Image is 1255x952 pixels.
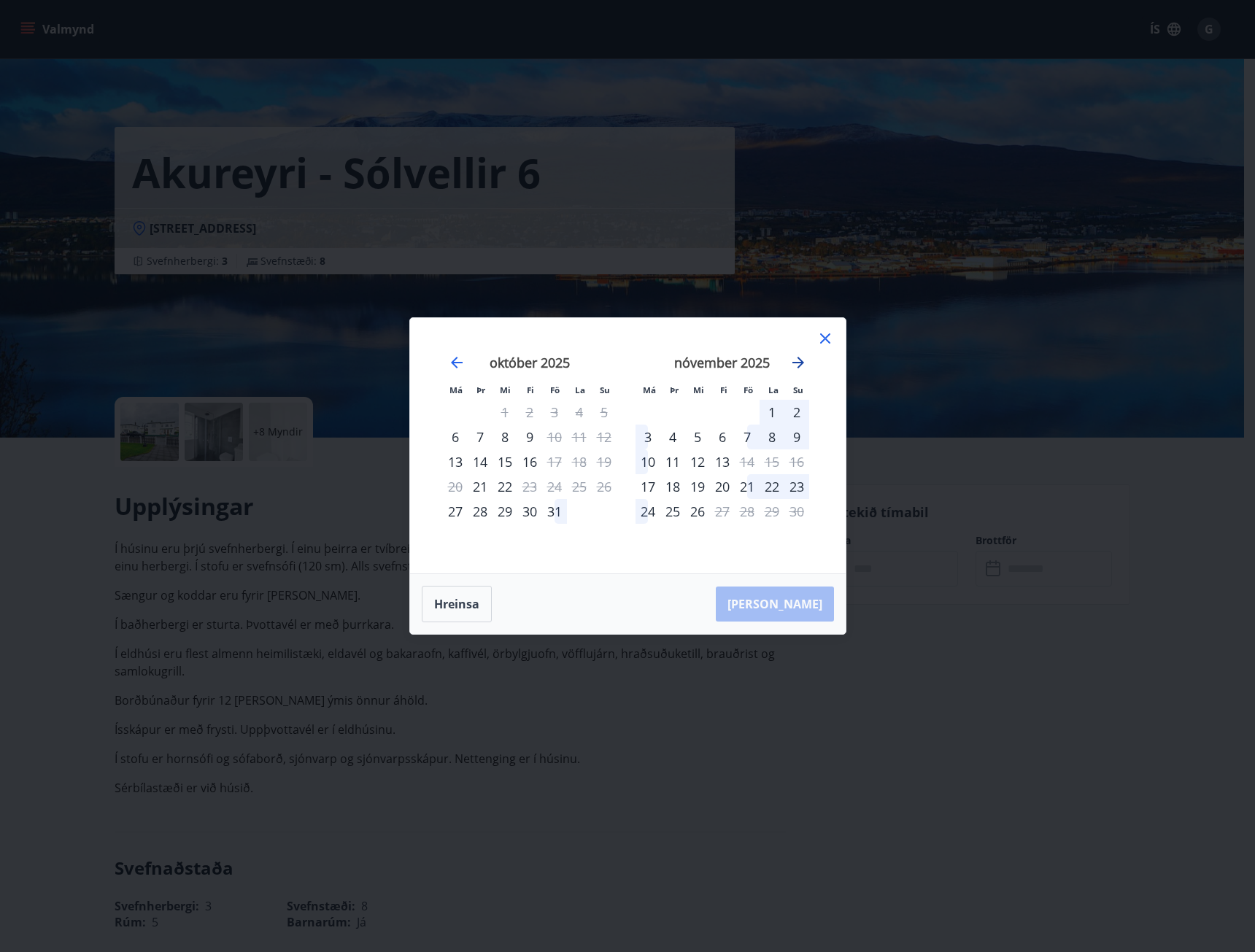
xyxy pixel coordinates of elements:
div: 20 [710,474,735,499]
td: Not available. sunnudagur, 26. október 2025 [592,474,617,499]
td: Not available. laugardagur, 29. nóvember 2025 [760,499,784,524]
small: Má [449,384,463,395]
div: 8 [493,425,517,449]
td: Choose mánudagur, 6. október 2025 as your check-in date. It’s available. [443,425,468,449]
div: 21 [735,474,760,499]
div: 7 [468,425,493,449]
div: 22 [760,474,784,499]
td: Not available. föstudagur, 24. október 2025 [542,474,567,499]
div: 1 [760,400,784,425]
td: Choose miðvikudagur, 19. nóvember 2025 as your check-in date. It’s available. [685,474,710,499]
div: 3 [636,425,660,449]
div: Move backward to switch to the previous month. [448,354,466,371]
small: Fö [744,384,753,395]
div: 9 [517,425,542,449]
div: 12 [685,449,710,474]
td: Not available. sunnudagur, 12. október 2025 [592,425,617,449]
td: Not available. föstudagur, 17. október 2025 [542,449,567,474]
div: Aðeins innritun í boði [443,425,468,449]
td: Choose sunnudagur, 23. nóvember 2025 as your check-in date. It’s available. [784,474,809,499]
td: Choose miðvikudagur, 5. nóvember 2025 as your check-in date. It’s available. [685,425,710,449]
div: 29 [493,499,517,524]
td: Choose miðvikudagur, 26. nóvember 2025 as your check-in date. It’s available. [685,499,710,524]
td: Not available. föstudagur, 10. október 2025 [542,425,567,449]
div: 11 [660,449,685,474]
small: Su [793,384,803,395]
td: Choose mánudagur, 17. nóvember 2025 as your check-in date. It’s available. [636,474,660,499]
td: Not available. sunnudagur, 5. október 2025 [592,400,617,425]
td: Not available. laugardagur, 25. október 2025 [567,474,592,499]
strong: nóvember 2025 [674,354,770,371]
td: Choose föstudagur, 31. október 2025 as your check-in date. It’s available. [542,499,567,524]
div: 5 [685,425,710,449]
div: Aðeins innritun í boði [443,499,468,524]
small: Fi [527,384,534,395]
button: Hreinsa [422,586,492,622]
td: Choose mánudagur, 24. nóvember 2025 as your check-in date. It’s available. [636,499,660,524]
small: La [575,384,585,395]
td: Choose fimmtudagur, 20. nóvember 2025 as your check-in date. It’s available. [710,474,735,499]
div: 7 [735,425,760,449]
div: 10 [636,449,660,474]
div: 22 [493,474,517,499]
div: 24 [636,499,660,524]
div: 30 [517,499,542,524]
div: 18 [660,474,685,499]
div: Aðeins útritun í boði [517,474,542,499]
div: Aðeins útritun í boði [542,449,567,474]
td: Not available. mánudagur, 20. október 2025 [443,474,468,499]
td: Choose þriðjudagur, 14. október 2025 as your check-in date. It’s available. [468,449,493,474]
td: Choose miðvikudagur, 8. október 2025 as your check-in date. It’s available. [493,425,517,449]
td: Choose mánudagur, 3. nóvember 2025 as your check-in date. It’s available. [636,425,660,449]
td: Choose föstudagur, 21. nóvember 2025 as your check-in date. It’s available. [735,474,760,499]
div: 13 [710,449,735,474]
td: Choose þriðjudagur, 11. nóvember 2025 as your check-in date. It’s available. [660,449,685,474]
small: Fö [550,384,560,395]
small: Mi [693,384,704,395]
small: Þr [476,384,485,395]
small: Þr [670,384,679,395]
td: Choose fimmtudagur, 30. október 2025 as your check-in date. It’s available. [517,499,542,524]
td: Choose fimmtudagur, 6. nóvember 2025 as your check-in date. It’s available. [710,425,735,449]
td: Choose miðvikudagur, 15. október 2025 as your check-in date. It’s available. [493,449,517,474]
td: Choose sunnudagur, 2. nóvember 2025 as your check-in date. It’s available. [784,400,809,425]
div: Aðeins útritun í boði [710,499,735,524]
td: Choose þriðjudagur, 7. október 2025 as your check-in date. It’s available. [468,425,493,449]
td: Choose laugardagur, 8. nóvember 2025 as your check-in date. It’s available. [760,425,784,449]
td: Choose mánudagur, 27. október 2025 as your check-in date. It’s available. [443,499,468,524]
td: Choose þriðjudagur, 28. október 2025 as your check-in date. It’s available. [468,499,493,524]
td: Not available. sunnudagur, 16. nóvember 2025 [784,449,809,474]
td: Choose mánudagur, 10. nóvember 2025 as your check-in date. It’s available. [636,449,660,474]
div: Move forward to switch to the next month. [789,354,807,371]
td: Not available. föstudagur, 3. október 2025 [542,400,567,425]
small: Mi [500,384,511,395]
div: Aðeins innritun í boði [636,474,660,499]
div: Aðeins innritun í boði [443,449,468,474]
div: 2 [784,400,809,425]
td: Not available. miðvikudagur, 1. október 2025 [493,400,517,425]
div: 31 [542,499,567,524]
td: Not available. föstudagur, 28. nóvember 2025 [735,499,760,524]
div: 23 [784,474,809,499]
td: Choose miðvikudagur, 12. nóvember 2025 as your check-in date. It’s available. [685,449,710,474]
td: Choose þriðjudagur, 18. nóvember 2025 as your check-in date. It’s available. [660,474,685,499]
td: Choose þriðjudagur, 25. nóvember 2025 as your check-in date. It’s available. [660,499,685,524]
td: Choose fimmtudagur, 16. október 2025 as your check-in date. It’s available. [517,449,542,474]
td: Not available. sunnudagur, 30. nóvember 2025 [784,499,809,524]
div: 6 [710,425,735,449]
td: Choose miðvikudagur, 29. október 2025 as your check-in date. It’s available. [493,499,517,524]
td: Not available. föstudagur, 14. nóvember 2025 [735,449,760,474]
div: Calendar [428,336,828,556]
td: Choose þriðjudagur, 4. nóvember 2025 as your check-in date. It’s available. [660,425,685,449]
div: 4 [660,425,685,449]
td: Choose fimmtudagur, 13. nóvember 2025 as your check-in date. It’s available. [710,449,735,474]
div: 14 [468,449,493,474]
div: 26 [685,499,710,524]
td: Choose laugardagur, 1. nóvember 2025 as your check-in date. It’s available. [760,400,784,425]
div: Aðeins útritun í boði [542,425,567,449]
small: La [768,384,779,395]
strong: október 2025 [490,354,570,371]
td: Choose laugardagur, 22. nóvember 2025 as your check-in date. It’s available. [760,474,784,499]
small: Má [643,384,656,395]
td: Not available. fimmtudagur, 27. nóvember 2025 [710,499,735,524]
